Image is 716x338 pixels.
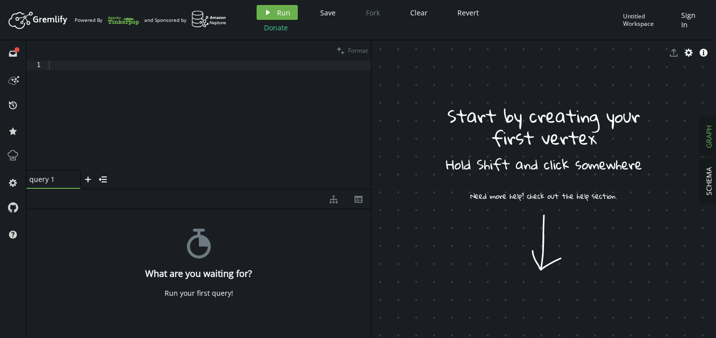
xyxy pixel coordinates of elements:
[145,268,252,279] h4: What are you waiting for?
[277,8,290,17] span: Run
[191,10,227,28] img: AWS Neptune
[257,20,295,35] button: Donate
[334,40,371,61] button: Format
[623,12,676,28] div: Untitled Workspace
[457,8,479,17] span: Revert
[410,8,428,17] span: Clear
[264,23,288,32] span: Donate
[704,167,714,195] span: SCHEMA
[29,174,69,184] span: query 1
[348,46,368,55] span: Format
[165,289,233,298] div: Run your first query!
[75,11,139,29] div: Powered By
[366,8,380,17] span: Fork
[320,8,336,17] span: Save
[257,5,298,20] button: Run
[313,5,343,20] button: Save
[144,10,227,29] div: and Sponsored by
[403,5,435,20] button: Clear
[450,5,486,20] button: Revert
[358,5,388,20] button: Fork
[704,125,714,148] span: GRAPH
[676,5,709,35] button: Sign In
[681,10,704,29] span: Sign In
[26,61,47,70] div: 1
